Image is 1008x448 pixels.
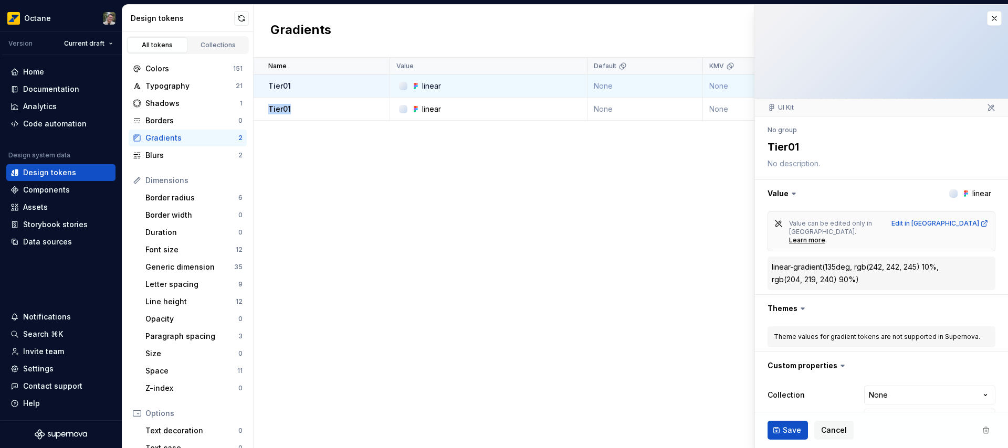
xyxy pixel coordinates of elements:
div: 0 [238,211,243,219]
a: Colors151 [129,60,247,77]
div: Collections [192,41,245,49]
div: 11 [237,367,243,375]
div: Opacity [145,314,238,324]
div: 0 [238,116,243,125]
div: Notifications [23,312,71,322]
span: Save [783,425,801,435]
div: Paragraph spacing [145,331,238,342]
span: Current draft [64,39,104,48]
div: Code automation [23,119,87,129]
div: Border radius [145,193,238,203]
div: 9 [238,280,243,289]
a: Paragraph spacing3 [141,328,247,345]
div: Components [23,185,70,195]
div: 1 [240,99,243,108]
a: Settings [6,360,115,377]
div: Options [145,408,243,419]
td: None [587,98,703,121]
a: Learn more [789,236,825,244]
div: Data sources [23,237,72,247]
div: 2 [238,151,243,159]
div: 6 [238,194,243,202]
button: Help [6,395,115,412]
td: None [587,74,703,98]
div: Help [23,398,40,409]
a: Z-index0 [141,380,247,397]
p: Tier01 [268,81,291,91]
a: Gradients2 [129,130,247,146]
button: Notifications [6,308,115,325]
div: Analytics [23,101,57,112]
a: Design tokens [6,164,115,181]
span: Value can be edited only in [GEOGRAPHIC_DATA]. [789,219,874,236]
a: Font size12 [141,241,247,258]
div: Generic dimension [145,262,234,272]
td: None [703,98,785,121]
div: Assets [23,202,48,212]
button: OctaneTiago [2,7,120,29]
button: Save [768,421,808,440]
div: Design system data [8,151,70,159]
div: Border width [145,210,238,220]
a: Documentation [6,81,115,98]
button: Contact support [6,378,115,394]
div: All tokens [131,41,184,49]
div: Octane [24,13,51,24]
a: Edit in [GEOGRAPHIC_DATA] [891,219,989,228]
a: UI Kit [778,103,794,112]
div: 90%) [839,274,859,285]
div: Size [145,348,238,359]
span: Cancel [821,425,847,435]
svg: Supernova Logo [35,429,87,440]
div: 3 [238,332,243,340]
div: Space [145,366,237,376]
div: Search ⌘K [23,329,63,339]
div: Invite team [23,346,64,357]
textarea: Tier01 [765,137,993,156]
a: Blurs2 [129,147,247,164]
div: linear [422,104,441,114]
div: 2 [238,134,243,142]
a: Size0 [141,345,247,362]
a: Analytics [6,98,115,115]
a: Borders0 [129,112,247,129]
div: 21 [236,82,243,90]
div: Line height [145,296,236,307]
span: . [825,236,827,244]
p: Default [594,62,616,70]
div: Design tokens [131,13,234,24]
div: Text decoration [145,425,238,436]
div: 12 [236,246,243,254]
a: Components [6,182,115,198]
div: rgb(242, 242, 245) [854,262,920,272]
div: Typography [145,81,236,91]
div: 35 [234,263,243,271]
div: Home [23,67,44,77]
div: 0 [238,349,243,358]
a: Letter spacing9 [141,276,247,293]
div: Font size [145,244,236,255]
button: Current draft [59,36,118,51]
div: linear [422,81,441,91]
p: Tier01 [268,104,291,114]
a: Border width0 [141,207,247,223]
a: Code automation [6,115,115,132]
div: Storybook stories [23,219,88,230]
a: Duration0 [141,224,247,241]
div: 0 [238,228,243,237]
img: Tiago [103,12,115,25]
div: Settings [23,364,54,374]
div: rgb(204, 219, 240) [772,274,837,285]
label: Collection [768,390,805,400]
a: Generic dimension35 [141,259,247,275]
a: Home [6,63,115,80]
a: Data sources [6,233,115,250]
button: Cancel [814,421,854,440]
h2: Gradients [270,22,331,40]
div: Contact support [23,381,82,391]
div: Dimensions [145,175,243,186]
div: Colors [145,63,233,74]
div: Gradients [145,133,238,143]
a: Space11 [141,362,247,379]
